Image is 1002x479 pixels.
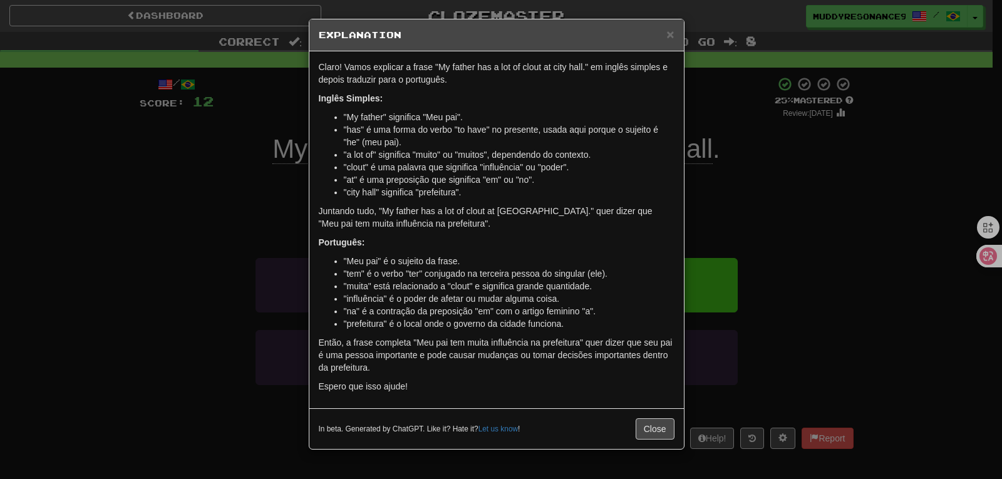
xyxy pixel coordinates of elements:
[344,280,674,292] li: "muita" está relacionado a "clout" e significa grande quantidade.
[666,27,674,41] span: ×
[344,305,674,317] li: "na" é a contração da preposição "em" com o artigo feminino "a".
[319,336,674,374] p: Então, a frase completa "Meu pai tem muita influência na prefeitura" quer dizer que seu pai é uma...
[344,186,674,198] li: "city hall" significa "prefeitura".
[344,173,674,186] li: "at" é uma preposição que significa "em" ou "no".
[344,161,674,173] li: "clout" é uma palavra que significa "influência" ou "poder".
[344,317,674,330] li: "prefeitura" é o local onde o governo da cidade funciona.
[319,205,674,230] p: Juntando tudo, "My father has a lot of clout at [GEOGRAPHIC_DATA]." quer dizer que "Meu pai tem m...
[344,255,674,267] li: "Meu pai" é o sujeito da frase.
[344,267,674,280] li: "tem" é o verbo "ter" conjugado na terceira pessoa do singular (ele).
[319,380,674,393] p: Espero que isso ajude!
[319,237,365,247] strong: Português:
[666,28,674,41] button: Close
[319,424,520,435] small: In beta. Generated by ChatGPT. Like it? Hate it? !
[636,418,674,440] button: Close
[344,148,674,161] li: "a lot of" significa "muito" ou "muitos", dependendo do contexto.
[319,61,674,86] p: Claro! Vamos explicar a frase "My father has a lot of clout at city hall." em inglês simples e de...
[344,123,674,148] li: "has" é uma forma do verbo "to have" no presente, usada aqui porque o sujeito é "he" (meu pai).
[478,425,518,433] a: Let us know
[319,29,674,41] h5: Explanation
[344,111,674,123] li: "My father" significa "Meu pai".
[319,93,383,103] strong: Inglês Simples:
[344,292,674,305] li: "influência" é o poder de afetar ou mudar alguma coisa.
